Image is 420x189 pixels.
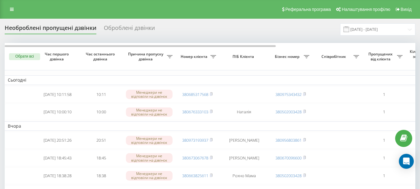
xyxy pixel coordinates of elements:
[182,109,208,115] a: 380676333103
[79,132,123,149] td: 20:51
[36,168,79,184] td: [DATE] 18:38:28
[219,104,269,120] td: Наталія
[224,54,264,59] span: ПІБ Клієнта
[401,7,412,12] span: Вихід
[36,150,79,166] td: [DATE] 18:45:43
[362,86,406,103] td: 1
[9,53,40,60] button: Обрати всі
[182,137,208,143] a: 380973193937
[179,54,210,59] span: Номер клієнта
[362,150,406,166] td: 1
[126,52,167,61] span: Причина пропуску дзвінка
[41,52,74,61] span: Час першого дзвінка
[275,92,302,97] a: 380975343432
[36,86,79,103] td: [DATE] 10:11:58
[182,155,208,161] a: 380673067678
[362,168,406,184] td: 1
[126,107,173,117] div: Менеджери не відповіли на дзвінок
[126,153,173,163] div: Менеджери не відповіли на дзвінок
[342,7,390,12] span: Налаштування профілю
[272,54,304,59] span: Бізнес номер
[79,86,123,103] td: 10:11
[365,52,397,61] span: Пропущених від клієнта
[104,25,155,34] div: Оброблені дзвінки
[79,150,123,166] td: 18:45
[362,132,406,149] td: 1
[275,109,302,115] a: 380502003428
[399,154,414,169] div: Open Intercom Messenger
[219,132,269,149] td: [PERSON_NAME]
[126,90,173,99] div: Менеджери не відповіли на дзвінок
[275,137,302,143] a: 380956803861
[36,132,79,149] td: [DATE] 20:51:26
[219,150,269,166] td: [PERSON_NAME]
[84,52,118,61] span: Час останнього дзвінка
[182,92,208,97] a: 380685317568
[285,7,331,12] span: Реферальна програма
[182,173,208,178] a: 380663825611
[36,104,79,120] td: [DATE] 10:00:10
[275,173,302,178] a: 380502003428
[79,168,123,184] td: 18:38
[362,104,406,120] td: 1
[219,168,269,184] td: Рохно Мама
[5,25,96,34] div: Необроблені пропущені дзвінки
[316,54,353,59] span: Співробітник
[126,136,173,145] div: Менеджери не відповіли на дзвінок
[79,104,123,120] td: 10:00
[126,171,173,180] div: Менеджери не відповіли на дзвінок
[275,155,302,161] a: 380670096600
